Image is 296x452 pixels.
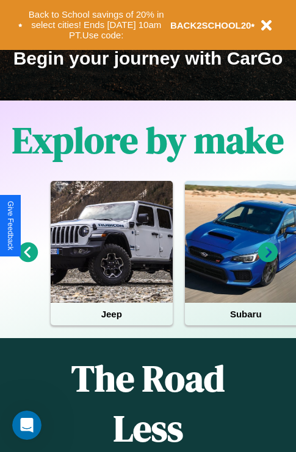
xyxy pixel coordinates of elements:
iframe: Intercom live chat [12,411,42,440]
div: Give Feedback [6,201,15,250]
b: BACK2SCHOOL20 [170,20,251,30]
button: Back to School savings of 20% in select cities! Ends [DATE] 10am PT.Use code: [23,6,170,44]
h1: Explore by make [12,115,284,165]
h4: Jeep [51,303,173,325]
